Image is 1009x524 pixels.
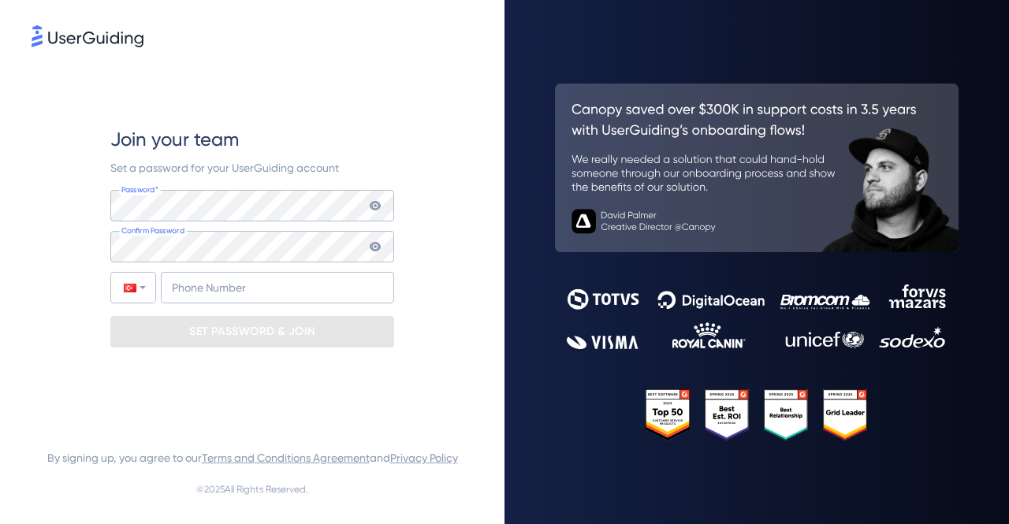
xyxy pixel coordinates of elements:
span: By signing up, you agree to our and [47,448,458,467]
img: 8faab4ba6bc7696a72372aa768b0286c.svg [32,25,143,47]
p: SET PASSWORD & JOIN [189,319,315,344]
div: Turkey: + 90 [111,273,155,303]
img: 26c0aa7c25a843aed4baddd2b5e0fa68.svg [555,84,959,252]
span: Join your team [110,127,239,152]
span: © 2025 All Rights Reserved. [196,480,308,499]
a: Terms and Conditions Agreement [202,452,370,464]
span: Set a password for your UserGuiding account [110,162,339,174]
img: 9302ce2ac39453076f5bc0f2f2ca889b.svg [567,284,946,349]
a: Privacy Policy [390,452,458,464]
img: 25303e33045975176eb484905ab012ff.svg [646,389,868,440]
input: Phone Number [161,272,394,303]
